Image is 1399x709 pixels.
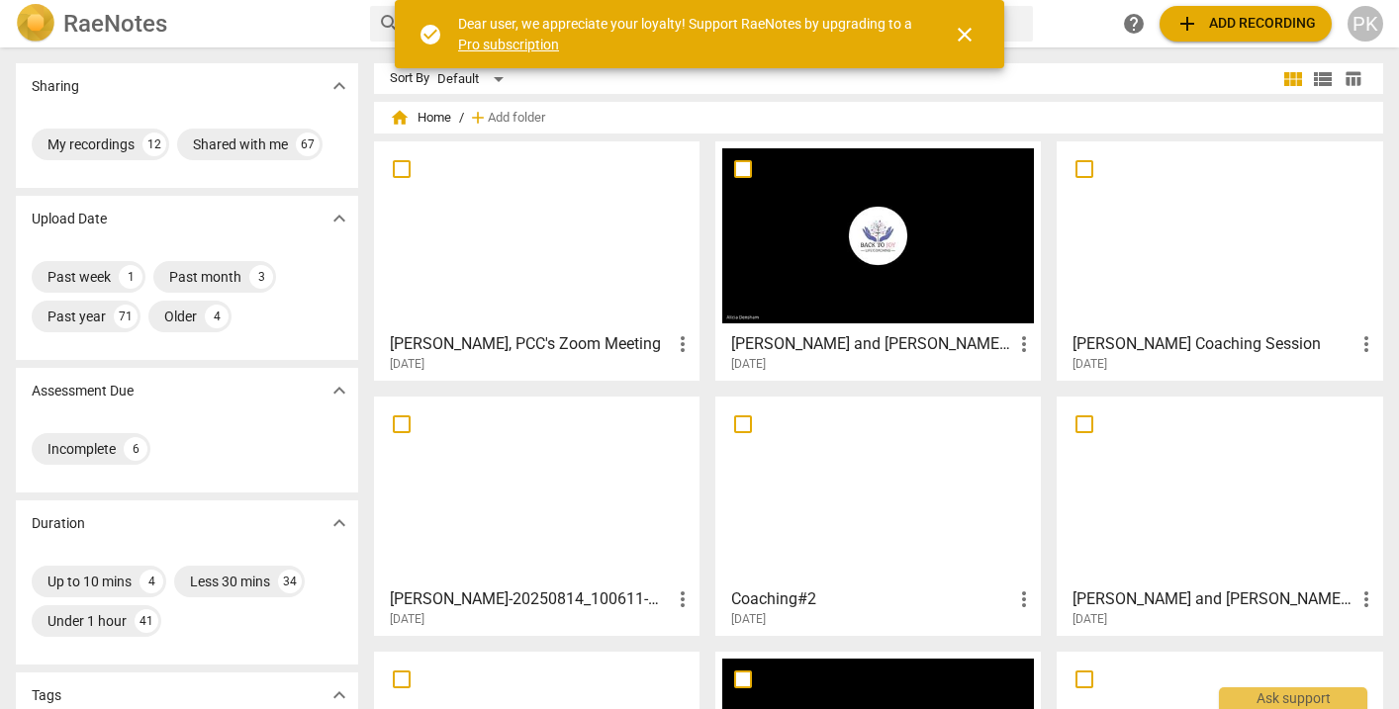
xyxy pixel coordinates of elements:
div: Ask support [1219,687,1367,709]
span: expand_more [327,74,351,98]
button: PK [1348,6,1383,42]
div: 4 [205,305,229,328]
span: more_vert [1354,587,1378,611]
span: add [1175,12,1199,36]
a: LogoRaeNotes [16,4,354,44]
div: Shared with me [193,134,288,154]
span: [DATE] [731,356,766,373]
h3: Andrea-20250814_100611-Meeting Recording [390,587,671,611]
span: expand_more [327,379,351,402]
p: Sharing [32,76,79,97]
a: [PERSON_NAME], PCC's Zoom Meeting[DATE] [381,148,693,372]
span: add [468,108,488,128]
button: List view [1308,64,1338,94]
div: Past year [47,307,106,326]
span: more_vert [1354,332,1378,356]
div: My recordings [47,134,135,154]
h3: Valora Douglas Coaching Session [1073,332,1353,356]
a: Pro subscription [458,37,559,52]
div: 41 [135,609,158,633]
div: Default [437,63,511,95]
div: 34 [278,570,302,593]
span: help [1122,12,1146,36]
div: Up to 10 mins [47,572,132,591]
span: / [459,111,464,126]
div: 12 [142,133,166,156]
span: [DATE] [731,611,766,628]
span: more_vert [671,587,695,611]
h3: Lydia Toth-Sample and Alicia Densham - Back To Joy Coaching - 2025_08_19 17_57 MDT - Recording [731,332,1012,356]
span: check_circle [419,23,442,46]
a: [PERSON_NAME] and [PERSON_NAME] - Back To Joy Coaching - 2025_08_19 17_57 MDT - Recording[DATE] [722,148,1034,372]
span: view_module [1281,67,1305,91]
div: 3 [249,265,273,289]
div: Under 1 hour [47,611,127,631]
a: [PERSON_NAME] Coaching Session[DATE] [1064,148,1375,372]
h3: Coaching#2 [731,587,1012,611]
h3: Penny Mancuso-Kaplan, PCC's Zoom Meeting [390,332,671,356]
button: Show more [325,376,354,405]
span: close [953,23,977,46]
span: [DATE] [1073,611,1107,628]
h2: RaeNotes [63,10,167,38]
span: more_vert [1012,587,1036,611]
span: search [378,12,402,36]
a: Help [1116,6,1152,42]
div: 71 [114,305,138,328]
button: Upload [1160,6,1332,42]
span: expand_more [327,511,351,535]
span: Add folder [488,111,545,126]
span: [DATE] [1073,356,1107,373]
h3: penny and debbie mcc recording [1073,587,1353,611]
button: Close [941,11,988,58]
button: Table view [1338,64,1367,94]
span: expand_more [327,683,351,707]
div: Dear user, we appreciate your loyalty! Support RaeNotes by upgrading to a [458,14,917,54]
div: Less 30 mins [190,572,270,591]
p: Assessment Due [32,381,134,401]
span: Add recording [1175,12,1316,36]
button: Show more [325,71,354,101]
p: Tags [32,685,61,706]
img: Logo [16,4,55,44]
span: view_list [1311,67,1335,91]
div: 67 [296,133,320,156]
span: home [390,108,410,128]
p: Duration [32,513,85,534]
div: Sort By [390,71,429,86]
div: 6 [124,437,147,461]
p: Upload Date [32,209,107,229]
span: table_chart [1344,69,1362,88]
div: Past month [169,267,241,287]
div: Past week [47,267,111,287]
a: Coaching#2[DATE] [722,403,1034,627]
span: more_vert [1012,332,1036,356]
a: [PERSON_NAME]-20250814_100611-Meeting Recording[DATE] [381,403,693,627]
div: Incomplete [47,439,116,459]
button: Show more [325,204,354,233]
button: Show more [325,508,354,538]
a: [PERSON_NAME] and [PERSON_NAME] recording[DATE] [1064,403,1375,627]
div: 4 [140,570,163,593]
div: Older [164,307,197,326]
span: [DATE] [390,356,424,373]
span: [DATE] [390,611,424,628]
span: Home [390,108,451,128]
div: 1 [119,265,142,289]
button: Tile view [1278,64,1308,94]
span: more_vert [671,332,695,356]
span: expand_more [327,207,351,230]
